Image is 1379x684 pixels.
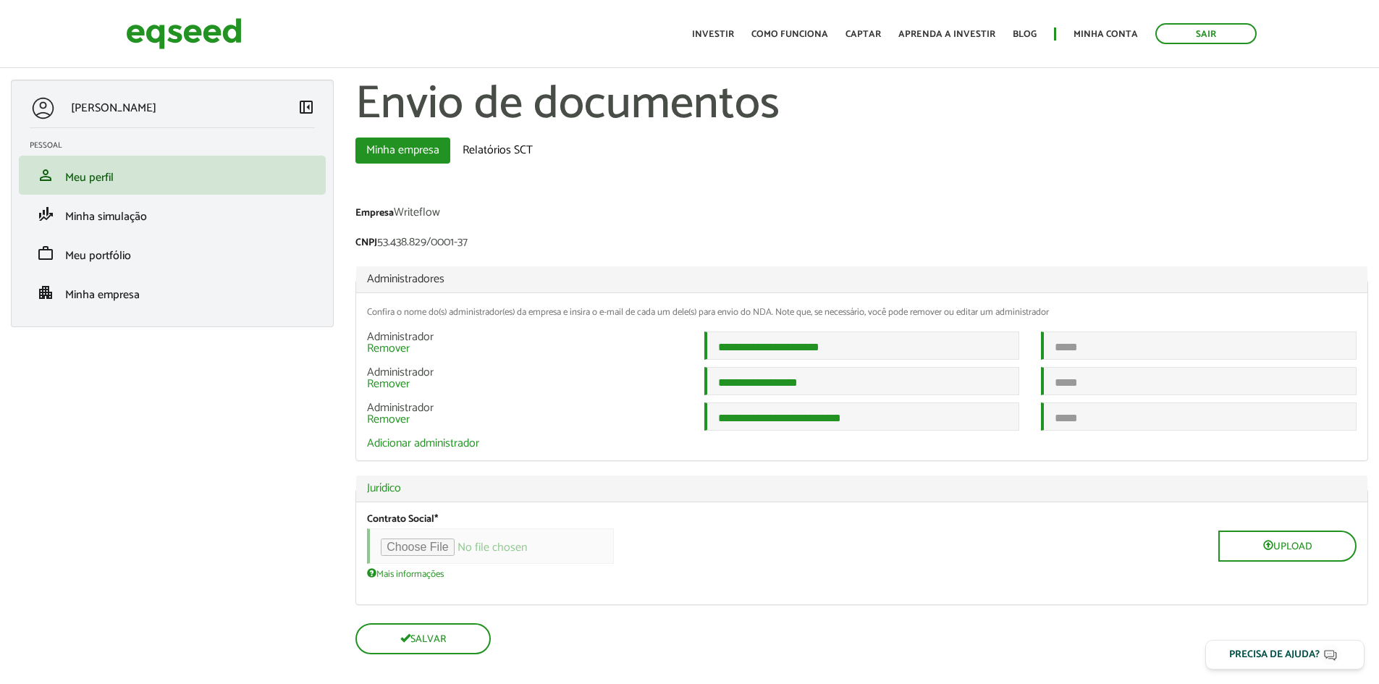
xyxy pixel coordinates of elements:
span: finance_mode [37,206,54,223]
label: CNPJ [355,238,377,248]
button: Upload [1218,531,1357,562]
a: Sair [1155,23,1257,44]
li: Minha empresa [19,273,326,312]
p: [PERSON_NAME] [71,101,156,115]
a: apartmentMinha empresa [30,284,315,301]
a: Colapsar menu [298,98,315,119]
a: Mais informações [367,567,444,579]
div: Writeflow [355,207,1368,222]
button: Salvar [355,623,491,654]
div: Administrador [356,402,693,426]
a: Relatórios SCT [452,138,544,164]
a: Jurídico [367,483,1357,494]
li: Meu perfil [19,156,326,195]
a: Blog [1013,30,1037,39]
li: Meu portfólio [19,234,326,273]
a: Minha conta [1074,30,1138,39]
span: Administradores [367,269,444,289]
a: Como funciona [751,30,828,39]
h1: Envio de documentos [355,80,1368,130]
a: Captar [845,30,881,39]
div: 53.438.829/0001-37 [355,237,1368,252]
span: Meu portfólio [65,246,131,266]
span: Minha empresa [65,285,140,305]
span: work [37,245,54,262]
li: Minha simulação [19,195,326,234]
div: Administrador [356,332,693,355]
label: Contrato Social [367,515,438,525]
span: Meu perfil [65,168,114,187]
span: Este campo é obrigatório. [434,511,438,528]
a: Minha empresa [355,138,450,164]
img: EqSeed [126,14,242,53]
a: finance_modeMinha simulação [30,206,315,223]
span: Minha simulação [65,207,147,227]
div: Administrador [356,367,693,390]
a: workMeu portfólio [30,245,315,262]
span: person [37,166,54,184]
a: Adicionar administrador [367,438,479,449]
a: Investir [692,30,734,39]
a: personMeu perfil [30,166,315,184]
div: Confira o nome do(s) administrador(es) da empresa e insira o e-mail de cada um dele(s) para envio... [367,308,1357,317]
a: Remover [367,343,410,355]
a: Remover [367,414,410,426]
h2: Pessoal [30,141,326,150]
span: apartment [37,284,54,301]
span: left_panel_close [298,98,315,116]
label: Empresa [355,208,394,219]
a: Aprenda a investir [898,30,995,39]
a: Remover [367,379,410,390]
